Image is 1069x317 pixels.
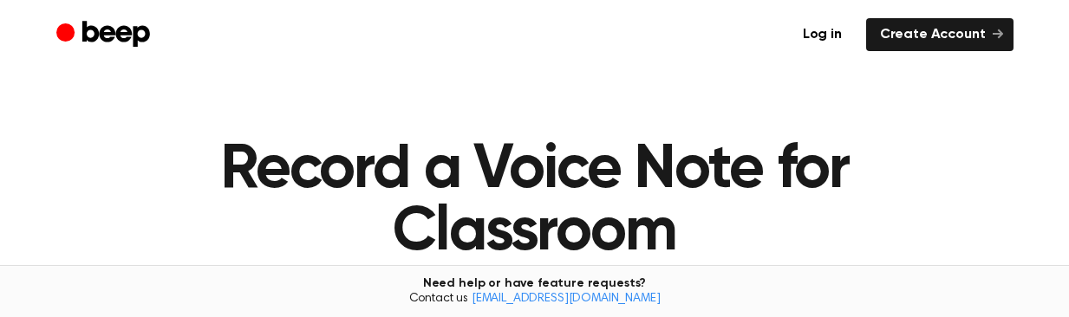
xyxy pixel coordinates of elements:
[10,292,1059,307] span: Contact us
[56,18,154,52] a: Beep
[866,18,1014,51] a: Create Account
[472,293,661,305] a: [EMAIL_ADDRESS][DOMAIN_NAME]
[187,139,882,263] h1: Record a Voice Note for Classroom
[789,18,856,51] a: Log in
